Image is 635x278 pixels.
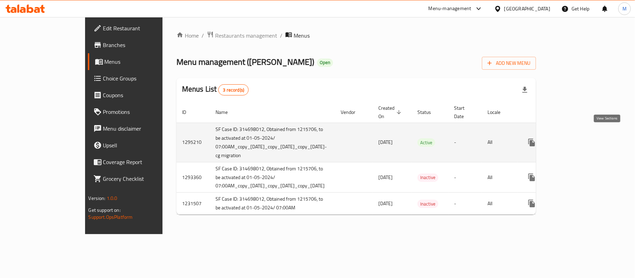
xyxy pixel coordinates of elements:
[88,170,191,187] a: Grocery Checklist
[487,59,530,68] span: Add New Menu
[523,169,540,186] button: more
[88,154,191,170] a: Coverage Report
[89,206,121,215] span: Get support on:
[88,53,191,70] a: Menus
[622,5,627,13] span: M
[103,124,186,133] span: Menu disclaimer
[341,108,364,116] span: Vendor
[523,195,540,212] button: more
[105,57,186,66] span: Menus
[518,102,596,123] th: Actions
[454,104,474,121] span: Start Date
[482,57,536,70] button: Add New Menu
[88,103,191,120] a: Promotions
[294,31,310,40] span: Menus
[88,87,191,103] a: Coupons
[487,108,509,116] span: Locale
[107,194,118,203] span: 1.0.0
[182,108,195,116] span: ID
[317,60,333,65] span: Open
[202,31,204,40] li: /
[215,31,277,40] span: Restaurants management
[378,104,403,121] span: Created On
[218,84,249,95] div: Total records count
[88,137,191,154] a: Upsell
[103,91,186,99] span: Coupons
[103,41,186,49] span: Branches
[210,162,335,193] td: SF Case ID: 314698012, Obtained from 1215706, to be activated at 01-05-2024/ 07:00AM_copy_[DATE]_...
[210,193,335,215] td: SF Case ID: 314698012, Obtained from 1215706, to be activated at 01-05-2024/ 07:00AM
[417,139,435,147] span: Active
[89,194,106,203] span: Version:
[417,108,440,116] span: Status
[378,138,393,147] span: [DATE]
[482,162,518,193] td: All
[210,123,335,162] td: SF Case ID: 314698012, Obtained from 1215706, to be activated at 01-05-2024/ 07:00AM_copy_[DATE]_...
[216,108,237,116] span: Name
[280,31,282,40] li: /
[88,120,191,137] a: Menu disclaimer
[378,199,393,208] span: [DATE]
[516,82,533,98] div: Export file
[219,87,248,93] span: 3 record(s)
[88,37,191,53] a: Branches
[89,213,133,222] a: Support.OpsPlatform
[482,123,518,162] td: All
[417,200,438,208] span: Inactive
[448,123,482,162] td: -
[176,31,536,40] nav: breadcrumb
[176,162,210,193] td: 1293360
[103,74,186,83] span: Choice Groups
[482,193,518,215] td: All
[317,59,333,67] div: Open
[103,175,186,183] span: Grocery Checklist
[176,193,210,215] td: 1231507
[207,31,277,40] a: Restaurants management
[103,108,186,116] span: Promotions
[176,54,314,70] span: Menu management ( [PERSON_NAME] )
[88,20,191,37] a: Edit Restaurant
[176,102,596,215] table: enhanced table
[88,70,191,87] a: Choice Groups
[429,5,471,13] div: Menu-management
[504,5,550,13] div: [GEOGRAPHIC_DATA]
[523,134,540,151] button: more
[448,193,482,215] td: -
[182,84,249,95] h2: Menus List
[103,24,186,32] span: Edit Restaurant
[448,162,482,193] td: -
[417,173,438,182] span: Inactive
[103,141,186,149] span: Upsell
[417,138,435,147] div: Active
[378,173,393,182] span: [DATE]
[176,123,210,162] td: 1295210
[103,158,186,166] span: Coverage Report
